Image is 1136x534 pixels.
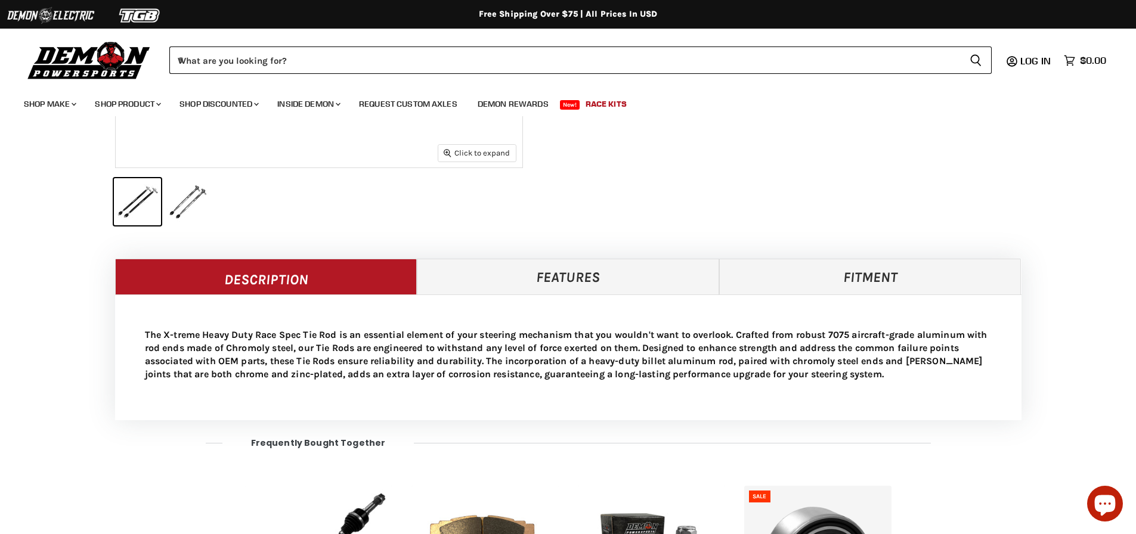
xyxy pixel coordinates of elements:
[6,4,95,27] img: Demon Electric Logo 2
[24,39,154,81] img: Demon Powersports
[169,46,960,74] input: When autocomplete results are available use up and down arrows to review and enter to select
[1015,55,1058,66] a: Log in
[114,178,161,225] button: Yamaha Wolverine RMAX2 Demon Xtreme Heavy Duty Tie Rod Race Spec thumbnail
[91,9,1045,20] div: Free Shipping Over $75 | All Prices In USD
[350,92,466,116] a: Request Custom Axles
[171,92,266,116] a: Shop Discounted
[469,92,558,116] a: Demon Rewards
[15,92,83,116] a: Shop Make
[577,92,636,116] a: Race Kits
[753,493,766,500] span: SALE
[115,259,417,294] a: Description
[95,4,185,27] img: TGB Logo 2
[417,259,719,294] a: Features
[86,92,168,116] a: Shop Product
[222,438,414,448] span: Frequently bought together
[560,100,580,110] span: New!
[438,145,516,161] button: Click to expand
[719,259,1022,294] a: Fitment
[1058,52,1112,69] a: $0.00
[1020,55,1051,67] span: Log in
[444,148,510,157] span: Click to expand
[15,87,1103,116] ul: Main menu
[165,178,212,225] button: PATD-3004XHD-N thumbnail
[145,328,992,381] p: The X-treme Heavy Duty Race Spec Tie Rod is an essential element of your steering mechanism that ...
[169,46,992,74] form: Product
[1084,486,1126,524] inbox-online-store-chat: Shopify online store chat
[960,46,992,74] button: Search
[1080,55,1106,66] span: $0.00
[268,92,348,116] a: Inside Demon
